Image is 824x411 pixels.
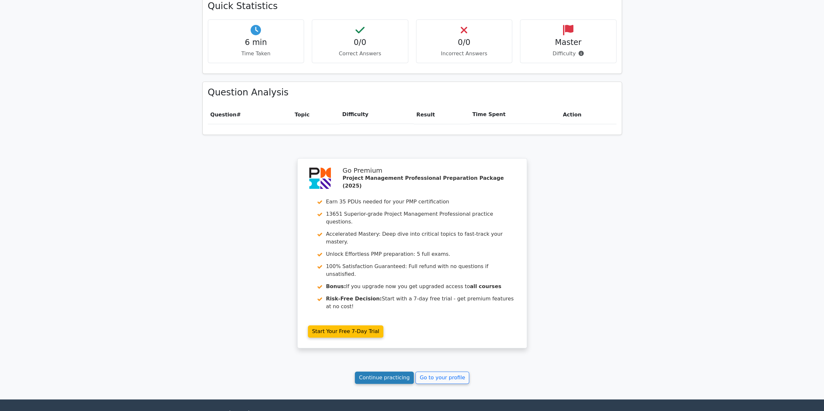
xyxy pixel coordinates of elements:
[560,105,616,124] th: Action
[422,50,507,58] p: Incorrect Answers
[317,38,403,47] h4: 0/0
[415,372,469,384] a: Go to your profile
[422,38,507,47] h4: 0/0
[525,50,611,58] p: Difficulty
[355,372,414,384] a: Continue practicing
[213,38,299,47] h4: 6 min
[210,112,237,118] span: Question
[292,105,340,124] th: Topic
[208,1,616,12] h3: Quick Statistics
[470,105,560,124] th: Time Spent
[317,50,403,58] p: Correct Answers
[208,87,616,98] h3: Question Analysis
[213,50,299,58] p: Time Taken
[208,105,292,124] th: #
[340,105,414,124] th: Difficulty
[308,325,384,338] a: Start Your Free 7-Day Trial
[414,105,470,124] th: Result
[525,38,611,47] h4: Master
